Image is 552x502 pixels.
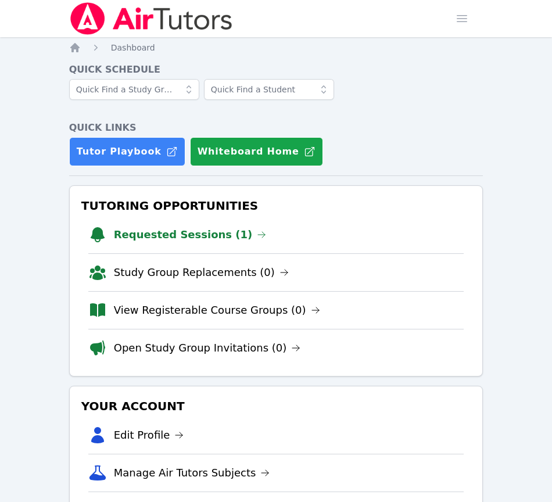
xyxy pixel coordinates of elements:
[69,79,199,100] input: Quick Find a Study Group
[69,137,185,166] a: Tutor Playbook
[79,396,474,417] h3: Your Account
[114,302,320,318] a: View Registerable Course Groups (0)
[69,42,483,53] nav: Breadcrumb
[114,340,301,356] a: Open Study Group Invitations (0)
[114,264,289,281] a: Study Group Replacements (0)
[111,43,155,52] span: Dashboard
[111,42,155,53] a: Dashboard
[69,2,234,35] img: Air Tutors
[114,227,267,243] a: Requested Sessions (1)
[69,63,483,77] h4: Quick Schedule
[114,427,184,443] a: Edit Profile
[69,121,483,135] h4: Quick Links
[79,195,474,216] h3: Tutoring Opportunities
[190,137,323,166] button: Whiteboard Home
[114,465,270,481] a: Manage Air Tutors Subjects
[204,79,334,100] input: Quick Find a Student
